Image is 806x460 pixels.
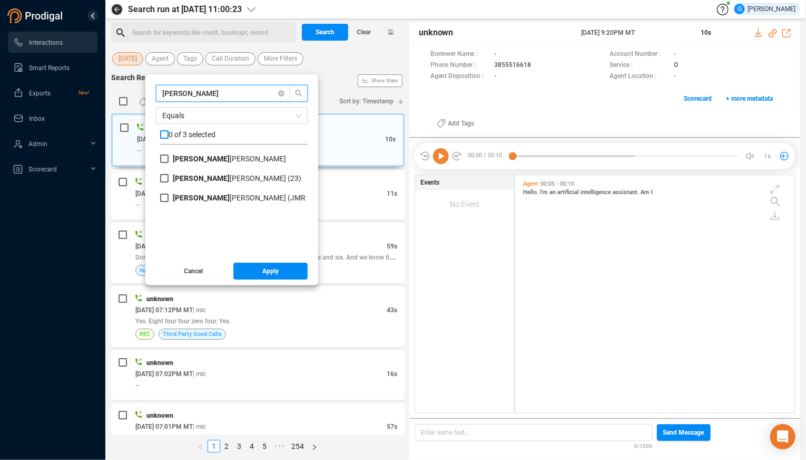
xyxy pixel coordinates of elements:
span: Yes. Eight four zero six seven. Yes. Yep. [135,434,246,442]
span: [PERSON_NAME] [173,155,286,163]
div: No Event [415,190,514,218]
a: 5 [259,440,270,452]
span: Search [316,24,335,41]
span: 10s [701,29,712,36]
div: Open Intercom Messenger [770,424,795,449]
span: 43s [387,306,397,314]
span: [DATE] 07:18PM MT [135,190,193,197]
button: Add Tags [133,93,183,110]
button: Tags [177,52,203,65]
span: [DATE] 07:12PM MT [135,306,193,314]
span: - [674,49,676,60]
b: [PERSON_NAME] [173,155,230,163]
span: + more metadata [726,90,773,107]
span: Borrower Name : [430,49,489,60]
button: left [194,440,208,453]
button: Clear [348,24,380,41]
button: 1x [760,149,775,164]
span: I [651,189,653,196]
span: - [674,71,676,82]
span: Events [420,178,439,187]
span: [DATE] 07:17PM MT [135,243,193,250]
span: - [495,71,497,82]
span: Send Message [663,424,704,441]
span: 16s [387,370,397,378]
span: close-circle [278,90,284,97]
span: search [290,90,307,97]
span: Apply [262,263,279,280]
a: ExportsNew! [13,82,89,103]
li: Inbox [8,108,97,129]
span: O [674,60,679,71]
button: Agent [145,52,175,65]
span: 0 of 3 selected [169,130,215,139]
span: Am [641,189,651,196]
span: -- [135,201,140,208]
button: Show Stats [358,74,402,87]
div: unknown[DATE] 07:12PM MT| mlc43sYes. Eight four four zero four. Yes.RECThird Party Good Calls [111,286,405,347]
span: Sort by: Timestamp [339,93,394,110]
span: 0/1000 [635,441,653,450]
li: Next Page [308,440,321,453]
span: 3855516618 [495,60,532,71]
span: Agent [152,52,169,65]
div: grid [160,154,308,255]
button: Add Tags [430,115,481,132]
a: 2 [221,440,232,452]
button: + more metadata [721,90,779,107]
div: [PERSON_NAME] [734,4,795,14]
span: intelligence [581,189,613,196]
li: 2 [220,440,233,453]
span: ••• [271,440,288,453]
div: unknown[DATE] 07:18PM MT| mlc11s-- [111,169,405,219]
span: unknown [146,295,173,303]
span: Agent Location : [610,71,669,82]
span: New! [78,82,89,103]
a: Inbox [13,108,89,129]
span: I'm [540,189,549,196]
li: Next 5 Pages [271,440,288,453]
span: Hello. [523,189,540,196]
div: grid [520,178,794,411]
a: Smart Reports [13,57,89,78]
span: 1x [764,148,771,165]
a: 1 [208,440,220,452]
li: Interactions [8,32,97,53]
a: 254 [288,440,307,452]
span: [DATE] 09:20PM MT [137,136,194,143]
a: Interactions [13,32,89,53]
img: prodigal-logo [7,8,65,23]
span: Equals [162,108,301,123]
span: - [495,49,497,60]
span: Account Number : [610,49,669,60]
span: no-REC [140,265,158,275]
span: Scorecard [684,90,712,107]
div: unknown[DATE] 09:20PM MT| mlc10s-- [111,113,405,167]
li: 4 [245,440,258,453]
span: unknown [419,26,454,39]
span: Search run at [DATE] 11:00:23 [128,3,242,16]
span: Agent [523,180,538,187]
span: 11s [387,190,397,197]
input: Search Agent [162,88,274,99]
button: [DATE] [112,52,143,65]
span: REC [140,329,150,339]
span: Show Stats [371,17,398,144]
span: Add Tags [448,115,475,132]
span: Third Party Good Calls [163,329,222,339]
span: Call Duration [212,52,249,65]
button: Cancel [156,263,231,280]
button: Search [302,24,348,41]
li: 3 [233,440,245,453]
span: right [311,444,318,451]
span: artificial [557,189,581,196]
span: [DATE] 9:20PM MT [582,28,689,37]
div: unknown[DATE] 07:17PM MT| mlc59sDon't have one. The nine hundred thirty five thousand and dollars... [111,222,405,283]
span: Exports [29,90,51,97]
span: G [738,4,742,14]
span: | mlc [193,370,206,378]
span: [PERSON_NAME] (JMR 23) [173,194,318,202]
span: [PERSON_NAME] (23) [173,174,301,183]
span: Search Results : [111,73,165,82]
